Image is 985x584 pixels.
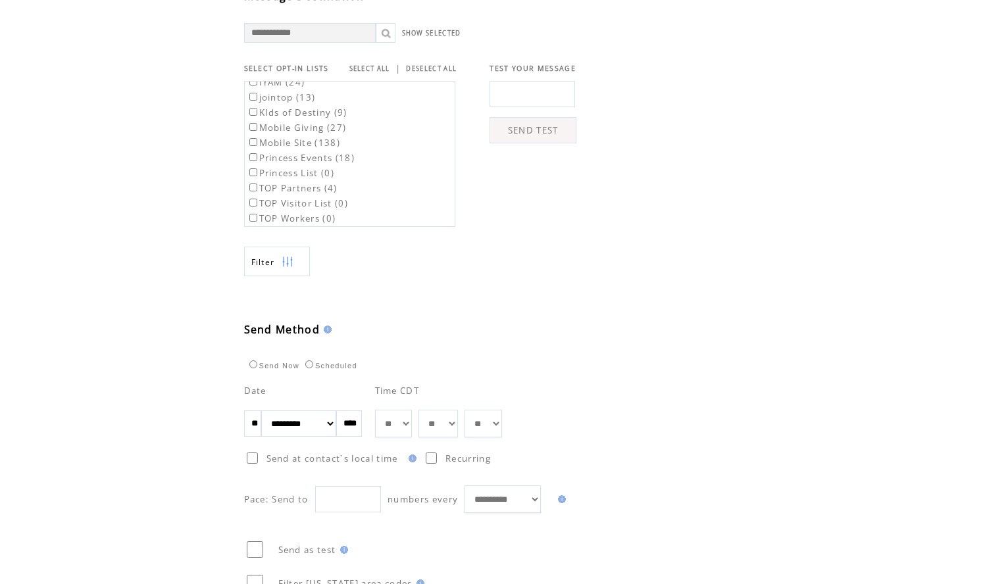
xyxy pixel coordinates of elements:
[278,544,336,556] span: Send as test
[244,385,266,397] span: Date
[249,78,257,85] input: IYAM (24)
[336,546,348,554] img: help.gif
[246,362,299,370] label: Send Now
[395,62,401,74] span: |
[302,362,357,370] label: Scheduled
[244,64,329,73] span: SELECT OPT-IN LISTS
[305,360,313,368] input: Scheduled
[554,495,566,503] img: help.gif
[244,493,309,505] span: Pace: Send to
[247,122,347,134] label: Mobile Giving (27)
[349,64,390,73] a: SELECT ALL
[247,152,355,164] label: Princess Events (18)
[249,153,257,161] input: Princess Events (18)
[247,197,349,209] label: TOP Visitor List (0)
[249,183,257,191] input: TOP Partners (4)
[375,385,420,397] span: Time CDT
[247,182,338,194] label: TOP Partners (4)
[247,107,347,118] label: KIds of Destiny (9)
[244,247,310,276] a: Filter
[247,76,305,88] label: IYAM (24)
[406,64,457,73] a: DESELECT ALL
[249,93,257,101] input: jointop (13)
[249,199,257,207] input: TOP Visitor List (0)
[251,256,275,268] span: Show filters
[249,168,257,176] input: Princess List (0)
[388,493,458,505] span: numbers every
[244,322,320,337] span: Send Method
[247,167,335,179] label: Princess List (0)
[247,137,341,149] label: Mobile Site (138)
[405,454,417,462] img: help.gif
[249,214,257,222] input: TOP Workers (0)
[320,326,332,333] img: help.gif
[490,117,576,143] a: SEND TEST
[266,452,398,464] span: Send at contact`s local time
[282,247,293,277] img: filters.png
[249,108,257,116] input: KIds of Destiny (9)
[445,452,491,464] span: Recurring
[490,64,576,73] span: TEST YOUR MESSAGE
[247,91,316,103] label: jointop (13)
[402,29,461,37] a: SHOW SELECTED
[247,212,336,224] label: TOP Workers (0)
[249,360,257,368] input: Send Now
[249,123,257,131] input: Mobile Giving (27)
[249,138,257,146] input: Mobile Site (138)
